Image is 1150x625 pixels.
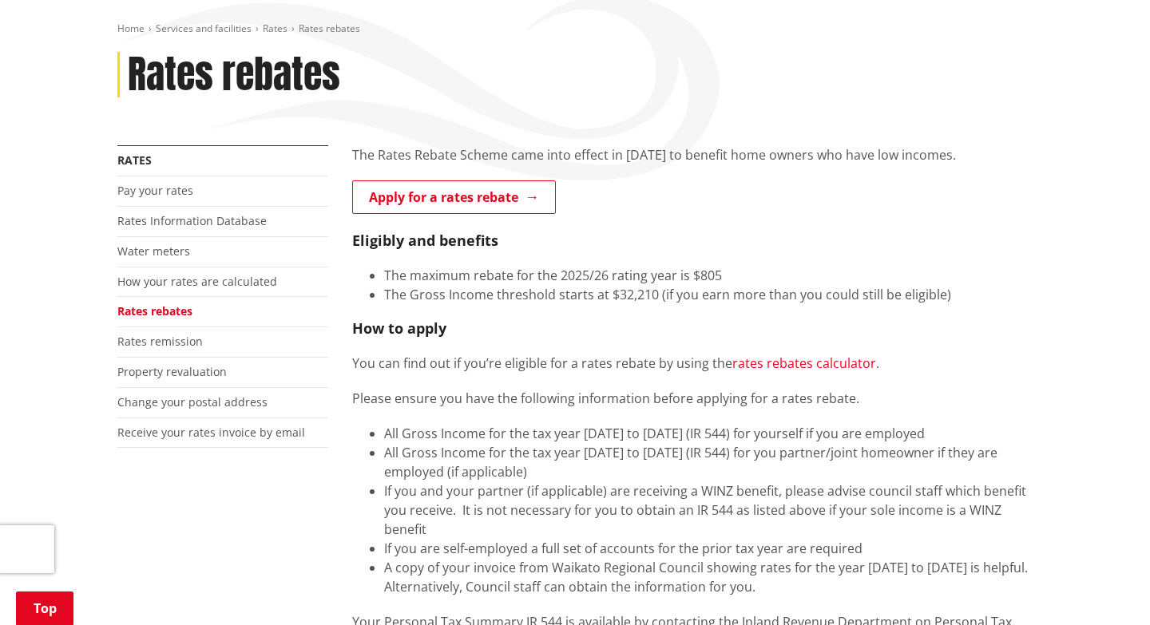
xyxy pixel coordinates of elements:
span: Rates rebates [299,22,360,35]
iframe: Messenger Launcher [1077,558,1134,615]
li: The maximum rebate for the 2025/26 rating year is $805 [384,266,1033,285]
p: Please ensure you have the following information before applying for a rates rebate. [352,389,1033,408]
p: You can find out if you’re eligible for a rates rebate by using the . [352,354,1033,373]
a: Water meters [117,243,190,259]
a: rates rebates calculator [732,354,876,372]
a: Apply for a rates rebate [352,180,556,214]
strong: How to apply [352,318,446,338]
li: A copy of your invoice from Waikato Regional Council showing rates for the year [DATE] to [DATE] ... [384,558,1033,596]
a: How your rates are calculated [117,274,277,289]
p: The Rates Rebate Scheme came into effect in [DATE] to benefit home owners who have low incomes. [352,145,1033,164]
li: If you and your partner (if applicable) are receiving a WINZ benefit, please advise council staff... [384,481,1033,539]
li: The Gross Income threshold starts at $32,210 (if you earn more than you could still be eligible) [384,285,1033,304]
a: Rates Information Database [117,213,267,228]
li: All Gross Income for the tax year [DATE] to [DATE] (IR 544) for you partner/joint homeowner if th... [384,443,1033,481]
h1: Rates rebates [128,52,340,98]
a: Rates remission [117,334,203,349]
a: Pay your rates [117,183,193,198]
a: Rates [263,22,287,35]
a: Property revaluation [117,364,227,379]
a: Rates [117,152,152,168]
a: Services and facilities [156,22,252,35]
a: Receive your rates invoice by email [117,425,305,440]
nav: breadcrumb [117,22,1033,36]
strong: Eligibly and benefits [352,231,498,250]
a: Rates rebates [117,303,192,318]
li: All Gross Income for the tax year [DATE] to [DATE] (IR 544) for yourself if you are employed [384,424,1033,443]
a: Change your postal address [117,394,268,409]
a: Top [16,591,73,625]
li: If you are self-employed a full set of accounts for the prior tax year are required [384,539,1033,558]
a: Home [117,22,145,35]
